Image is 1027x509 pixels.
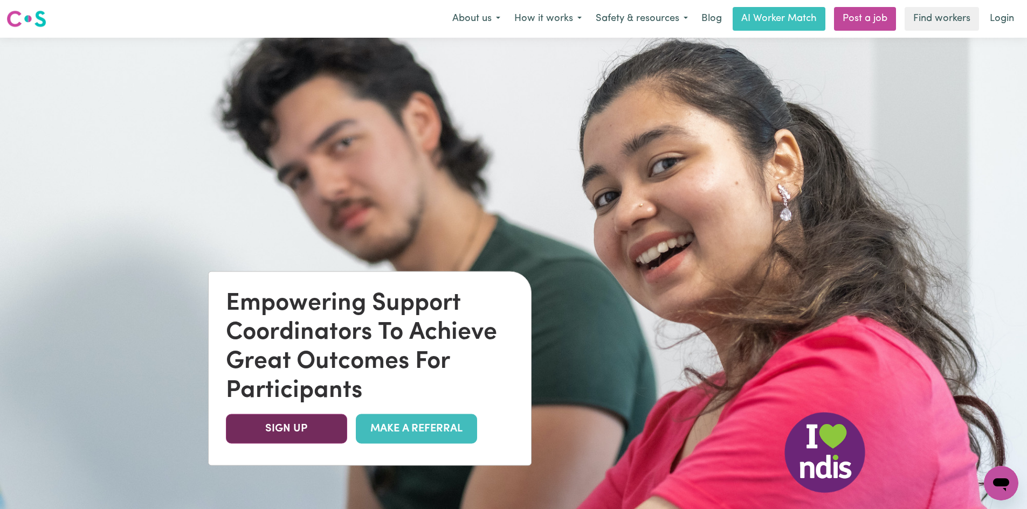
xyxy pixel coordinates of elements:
a: MAKE A REFERRAL [356,414,477,444]
button: Safety & resources [589,8,695,30]
button: About us [445,8,507,30]
a: Post a job [834,7,896,31]
a: SIGN UP [226,414,347,444]
div: Empowering Support Coordinators To Achieve Great Outcomes For Participants [226,289,514,406]
a: Blog [695,7,728,31]
img: NDIS Logo [784,412,865,493]
a: AI Worker Match [733,7,825,31]
button: How it works [507,8,589,30]
a: Careseekers logo [6,6,46,31]
a: Find workers [905,7,979,31]
a: Login [983,7,1021,31]
iframe: Button to launch messaging window [984,466,1018,500]
img: Careseekers logo [6,9,46,29]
